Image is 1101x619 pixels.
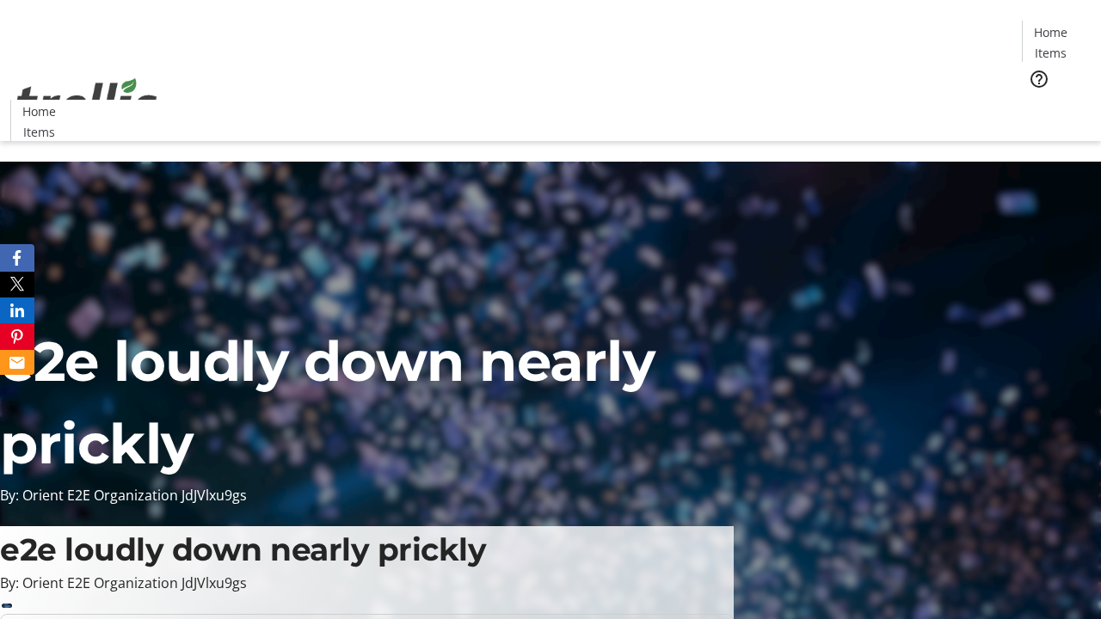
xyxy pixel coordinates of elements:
a: Items [11,123,66,141]
span: Items [23,123,55,141]
button: Help [1022,62,1056,96]
span: Tickets [1036,100,1077,118]
a: Home [11,102,66,120]
a: Home [1023,23,1078,41]
img: Orient E2E Organization JdJVlxu9gs's Logo [10,59,163,145]
span: Home [22,102,56,120]
span: Home [1034,23,1067,41]
a: Items [1023,44,1078,62]
span: Items [1035,44,1067,62]
a: Tickets [1022,100,1091,118]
